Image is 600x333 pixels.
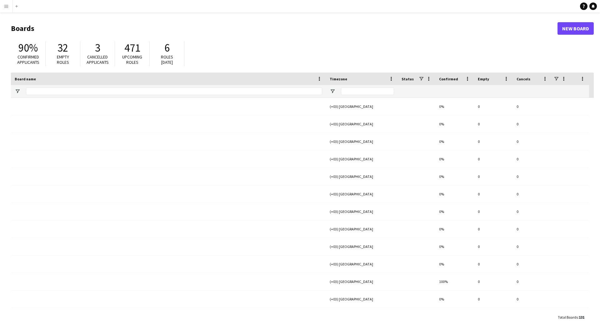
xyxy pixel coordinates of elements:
[435,255,474,273] div: 0%
[513,168,552,185] div: 0
[161,54,173,65] span: Roles [DATE]
[513,220,552,238] div: 0
[435,150,474,168] div: 0%
[18,41,38,55] span: 90%
[435,220,474,238] div: 0%
[326,220,398,238] div: (+03) [GEOGRAPHIC_DATA]
[435,168,474,185] div: 0%
[164,41,170,55] span: 6
[330,77,347,81] span: Timezone
[326,290,398,308] div: (+03) [GEOGRAPHIC_DATA]
[474,150,513,168] div: 0
[326,255,398,273] div: (+03) [GEOGRAPHIC_DATA]
[435,308,474,325] div: 0%
[513,115,552,133] div: 0
[435,238,474,255] div: 0%
[15,88,20,94] button: Open Filter Menu
[15,77,36,81] span: Board name
[558,311,584,323] div: :
[474,168,513,185] div: 0
[435,203,474,220] div: 0%
[326,203,398,220] div: (+03) [GEOGRAPHIC_DATA]
[326,185,398,203] div: (+03) [GEOGRAPHIC_DATA]
[513,133,552,150] div: 0
[11,24,557,33] h1: Boards
[326,273,398,290] div: (+03) [GEOGRAPHIC_DATA]
[474,98,513,115] div: 0
[95,41,100,55] span: 3
[26,88,322,95] input: Board name Filter Input
[435,115,474,133] div: 0%
[124,41,140,55] span: 471
[513,150,552,168] div: 0
[474,238,513,255] div: 0
[17,54,39,65] span: Confirmed applicants
[439,77,458,81] span: Confirmed
[326,133,398,150] div: (+03) [GEOGRAPHIC_DATA]
[330,88,335,94] button: Open Filter Menu
[474,273,513,290] div: 0
[435,290,474,308] div: 0%
[87,54,109,65] span: Cancelled applicants
[513,290,552,308] div: 0
[513,98,552,115] div: 0
[435,98,474,115] div: 0%
[326,238,398,255] div: (+03) [GEOGRAPHIC_DATA]
[326,308,398,325] div: (+03) [GEOGRAPHIC_DATA]
[517,77,530,81] span: Cancels
[402,77,414,81] span: Status
[474,255,513,273] div: 0
[474,133,513,150] div: 0
[474,290,513,308] div: 0
[474,185,513,203] div: 0
[435,273,474,290] div: 100%
[474,203,513,220] div: 0
[326,168,398,185] div: (+03) [GEOGRAPHIC_DATA]
[435,185,474,203] div: 0%
[474,115,513,133] div: 0
[474,220,513,238] div: 0
[326,98,398,115] div: (+03) [GEOGRAPHIC_DATA]
[435,133,474,150] div: 0%
[341,88,394,95] input: Timezone Filter Input
[326,115,398,133] div: (+03) [GEOGRAPHIC_DATA]
[474,308,513,325] div: 0
[513,255,552,273] div: 0
[478,77,489,81] span: Empty
[513,238,552,255] div: 0
[579,315,584,320] span: 131
[326,150,398,168] div: (+03) [GEOGRAPHIC_DATA]
[513,273,552,290] div: 0
[557,22,594,35] a: New Board
[513,203,552,220] div: 0
[57,41,68,55] span: 32
[513,185,552,203] div: 0
[122,54,142,65] span: Upcoming roles
[558,315,578,320] span: Total Boards
[57,54,69,65] span: Empty roles
[513,308,552,325] div: 0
